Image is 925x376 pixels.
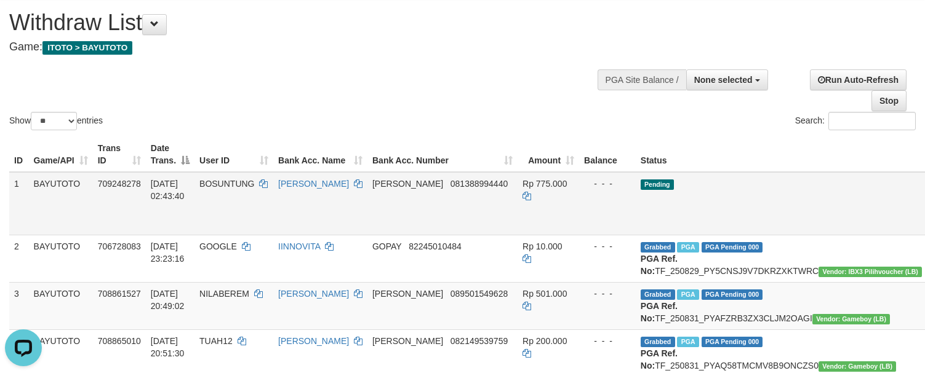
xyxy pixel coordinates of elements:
a: [PERSON_NAME] [278,289,349,299]
th: ID [9,137,29,172]
span: Rp 200.000 [523,336,567,346]
span: [PERSON_NAME] [372,289,443,299]
th: Trans ID: activate to sort column ascending [93,137,146,172]
a: Stop [871,90,907,111]
th: Balance [579,137,636,172]
span: Marked by aeojona [677,289,699,300]
h1: Withdraw List [9,10,604,35]
h4: Game: [9,41,604,53]
span: None selected [694,75,753,85]
span: Rp 775.000 [523,179,567,189]
td: BAYUTOTO [29,172,93,235]
span: [PERSON_NAME] [372,336,443,346]
span: [PERSON_NAME] [372,179,443,189]
span: Marked by aeojona [677,337,699,347]
span: PGA Pending [702,337,763,347]
button: None selected [686,69,768,90]
span: BOSUNTUNG [199,179,254,189]
a: Run Auto-Refresh [810,69,907,90]
label: Search: [795,112,916,130]
b: PGA Ref. No: [641,254,678,276]
span: Grabbed [641,337,675,347]
th: Game/API: activate to sort column ascending [29,137,93,172]
span: [DATE] 20:49:02 [151,289,185,311]
div: - - - [584,240,631,253]
span: Vendor URL: https://dashboard.q2checkout.com/secure [819,361,896,372]
th: Amount: activate to sort column ascending [518,137,579,172]
span: [DATE] 20:51:30 [151,336,185,358]
b: PGA Ref. No: [641,301,678,323]
a: [PERSON_NAME] [278,179,349,189]
div: PGA Site Balance / [598,69,686,90]
td: 2 [9,235,29,282]
th: Bank Acc. Number: activate to sort column ascending [367,137,518,172]
span: TUAH12 [199,336,233,346]
th: Date Trans.: activate to sort column descending [146,137,194,172]
span: 706728083 [98,241,141,251]
td: BAYUTOTO [29,235,93,282]
div: - - - [584,335,631,347]
span: GOPAY [372,241,401,251]
span: Rp 501.000 [523,289,567,299]
span: 709248278 [98,179,141,189]
span: [DATE] 23:23:16 [151,241,185,264]
input: Search: [828,112,916,130]
span: Pending [641,179,674,190]
span: Copy 089501549628 to clipboard [450,289,508,299]
span: 708861527 [98,289,141,299]
span: PGA Pending [702,289,763,300]
span: Copy 081388994440 to clipboard [450,179,508,189]
td: BAYUTOTO [29,282,93,329]
span: GOOGLE [199,241,237,251]
span: PGA Pending [702,242,763,253]
th: User ID: activate to sort column ascending [194,137,273,172]
span: Marked by aeojona [677,242,699,253]
span: Vendor URL: https://dashboard.q2checkout.com/secure [819,267,922,277]
span: Copy 82245010484 to clipboard [409,241,462,251]
div: - - - [584,288,631,300]
span: ITOTO > BAYUTOTO [42,41,132,55]
span: Grabbed [641,242,675,253]
b: PGA Ref. No: [641,348,678,370]
span: Rp 10.000 [523,241,563,251]
th: Bank Acc. Name: activate to sort column ascending [273,137,367,172]
span: Grabbed [641,289,675,300]
label: Show entries [9,112,103,130]
a: IINNOVITA [278,241,320,251]
select: Showentries [31,112,77,130]
button: Open LiveChat chat widget [5,5,42,42]
span: [DATE] 02:43:40 [151,179,185,201]
a: [PERSON_NAME] [278,336,349,346]
td: 1 [9,172,29,235]
td: 3 [9,282,29,329]
span: Vendor URL: https://dashboard.q2checkout.com/secure [812,314,890,324]
span: NILABEREM [199,289,249,299]
span: 708865010 [98,336,141,346]
div: - - - [584,178,631,190]
span: Copy 082149539759 to clipboard [450,336,508,346]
